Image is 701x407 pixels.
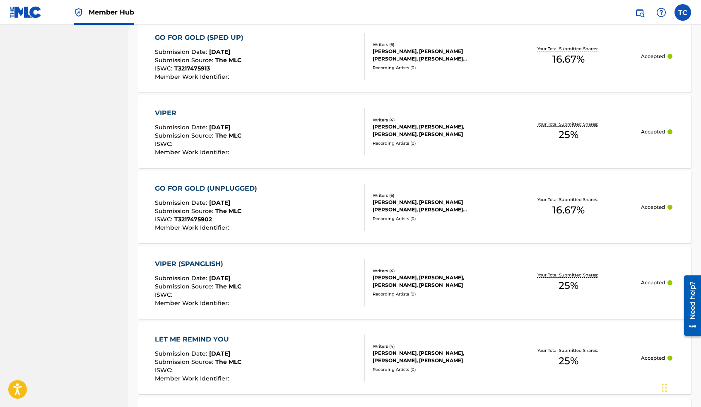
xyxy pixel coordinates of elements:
[559,354,578,368] span: 25 %
[155,299,231,307] span: Member Work Identifier :
[10,6,42,18] img: MLC Logo
[641,203,665,211] p: Accepted
[155,350,209,357] span: Submission Date :
[209,48,230,56] span: [DATE]
[155,108,241,118] div: VIPER
[155,124,209,131] span: Submission Date :
[373,216,496,222] div: Recording Artists ( 0 )
[155,375,231,382] span: Member Work Identifier :
[373,349,496,364] div: [PERSON_NAME], [PERSON_NAME], [PERSON_NAME], [PERSON_NAME]
[559,127,578,142] span: 25 %
[155,224,231,231] span: Member Work Identifier :
[537,272,600,278] p: Your Total Submitted Shares:
[537,121,600,127] p: Your Total Submitted Shares:
[537,46,600,52] p: Your Total Submitted Shares:
[215,358,241,366] span: The MLC
[215,283,241,290] span: The MLC
[373,199,496,213] div: [PERSON_NAME], [PERSON_NAME] [PERSON_NAME], [PERSON_NAME] [PERSON_NAME] [PERSON_NAME] [PERSON_NAM...
[155,366,174,374] span: ISWC :
[373,140,496,146] div: Recording Artists ( 0 )
[373,65,496,71] div: Recording Artists ( 0 )
[373,192,496,199] div: Writers ( 6 )
[155,73,231,80] span: Member Work Identifier :
[155,216,174,223] span: ISWC :
[209,350,230,357] span: [DATE]
[373,123,496,138] div: [PERSON_NAME], [PERSON_NAME], [PERSON_NAME], [PERSON_NAME]
[209,199,230,206] span: [DATE]
[155,132,215,139] span: Submission Source :
[552,52,585,67] span: 16.67 %
[373,274,496,289] div: [PERSON_NAME], [PERSON_NAME], [PERSON_NAME], [PERSON_NAME]
[656,7,666,17] img: help
[174,65,210,72] span: T3217475913
[373,366,496,373] div: Recording Artists ( 0 )
[373,117,496,123] div: Writers ( 4 )
[537,196,600,203] p: Your Total Submitted Shares:
[155,48,209,56] span: Submission Date :
[641,279,665,286] p: Accepted
[641,53,665,60] p: Accepted
[155,334,241,344] div: LET ME REMIND YOU
[552,203,585,218] span: 16.67 %
[155,358,215,366] span: Submission Source :
[373,268,496,274] div: Writers ( 4 )
[155,207,215,215] span: Submission Source :
[155,291,174,298] span: ISWC :
[138,95,691,168] a: VIPERSubmission Date:[DATE]Submission Source:The MLCISWC:Member Work Identifier:Writers (4)[PERSO...
[155,148,231,156] span: Member Work Identifier :
[215,56,241,64] span: The MLC
[155,274,209,282] span: Submission Date :
[155,283,215,290] span: Submission Source :
[215,207,241,215] span: The MLC
[138,171,691,243] a: GO FOR GOLD (UNPLUGGED)Submission Date:[DATE]Submission Source:The MLCISWC:T3217475902Member Work...
[641,354,665,362] p: Accepted
[678,272,701,339] iframe: Resource Center
[155,56,215,64] span: Submission Source :
[138,246,691,319] a: VIPER (SPANGLISH)Submission Date:[DATE]Submission Source:The MLCISWC:Member Work Identifier:Write...
[209,124,230,131] span: [DATE]
[74,7,84,17] img: Top Rightsholder
[155,259,241,269] div: VIPER (SPANGLISH)
[559,278,578,293] span: 25 %
[660,367,701,407] iframe: Chat Widget
[675,4,691,21] div: User Menu
[215,132,241,139] span: The MLC
[373,343,496,349] div: Writers ( 4 )
[653,4,670,21] div: Help
[631,4,648,21] a: Public Search
[373,48,496,63] div: [PERSON_NAME], [PERSON_NAME] [PERSON_NAME], [PERSON_NAME] [PERSON_NAME] [PERSON_NAME] [PERSON_NAM...
[209,274,230,282] span: [DATE]
[155,184,261,194] div: GO FOR GOLD (UNPLUGGED)
[138,20,691,92] a: GO FOR GOLD (SPED UP)Submission Date:[DATE]Submission Source:The MLCISWC:T3217475913Member Work I...
[537,347,600,354] p: Your Total Submitted Shares:
[155,33,248,43] div: GO FOR GOLD (SPED UP)
[662,376,667,400] div: Drag
[373,291,496,297] div: Recording Artists ( 0 )
[174,216,212,223] span: T3217475902
[155,199,209,206] span: Submission Date :
[373,41,496,48] div: Writers ( 6 )
[641,128,665,136] p: Accepted
[89,7,134,17] span: Member Hub
[155,140,174,148] span: ISWC :
[138,322,691,394] a: LET ME REMIND YOUSubmission Date:[DATE]Submission Source:The MLCISWC:Member Work Identifier:Write...
[155,65,174,72] span: ISWC :
[635,7,645,17] img: search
